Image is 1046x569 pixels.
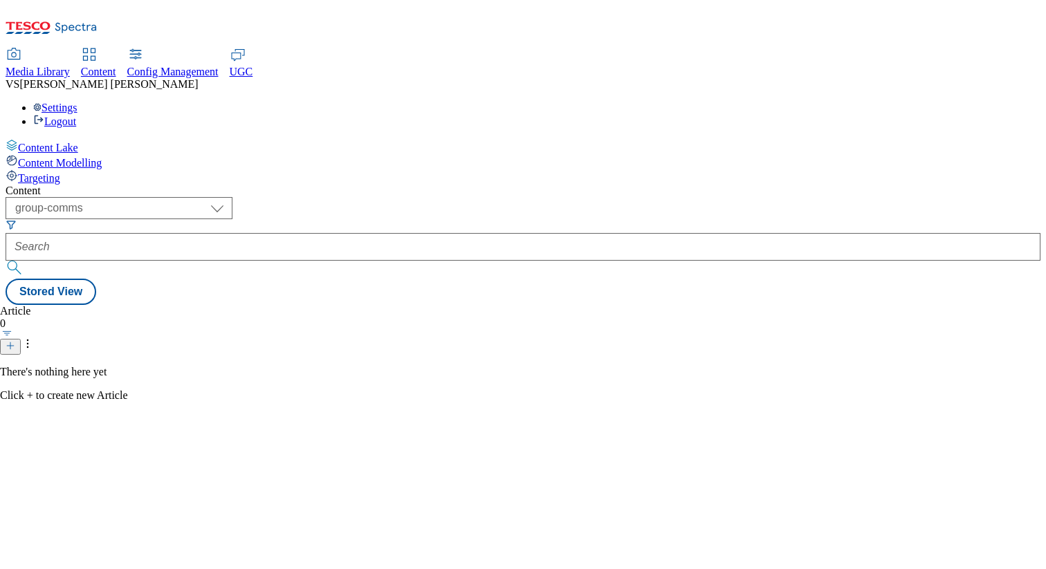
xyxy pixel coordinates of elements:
span: VS [6,78,19,90]
svg: Search Filters [6,219,17,230]
span: Content Lake [18,142,78,153]
span: Content Modelling [18,157,102,169]
a: Content Modelling [6,154,1040,169]
input: Search [6,233,1040,261]
a: Content [81,49,116,78]
a: Content Lake [6,139,1040,154]
a: UGC [230,49,253,78]
span: Content [81,66,116,77]
div: Content [6,185,1040,197]
span: UGC [230,66,253,77]
a: Media Library [6,49,70,78]
span: Config Management [127,66,219,77]
button: Stored View [6,279,96,305]
span: Targeting [18,172,60,184]
span: [PERSON_NAME] [PERSON_NAME] [19,78,198,90]
a: Settings [33,102,77,113]
a: Config Management [127,49,219,78]
a: Targeting [6,169,1040,185]
span: Media Library [6,66,70,77]
a: Logout [33,115,76,127]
